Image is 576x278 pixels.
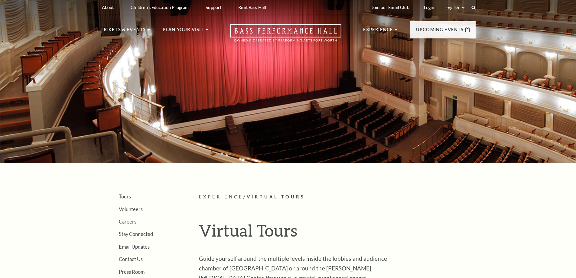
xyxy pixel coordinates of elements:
p: About [102,5,114,10]
a: Contact Us [119,256,143,262]
a: Volunteers [119,206,143,212]
a: Careers [119,219,136,224]
p: Experience [363,26,393,37]
a: Email Updates [119,244,150,250]
select: Select: [444,5,466,11]
p: / [199,193,476,201]
p: Tickets & Events [101,26,146,37]
span: Experience [199,194,244,199]
p: Plan Your Visit [163,26,204,37]
p: Support [206,5,221,10]
a: Stay Connected [119,231,153,237]
h1: Virtual Tours [199,221,476,245]
p: Rent Bass Hall [238,5,266,10]
a: Tours [119,194,131,199]
a: Press Room [119,269,145,275]
p: Upcoming Events [416,26,464,37]
span: Virtual Tours [247,194,305,199]
p: Children's Education Program [131,5,189,10]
